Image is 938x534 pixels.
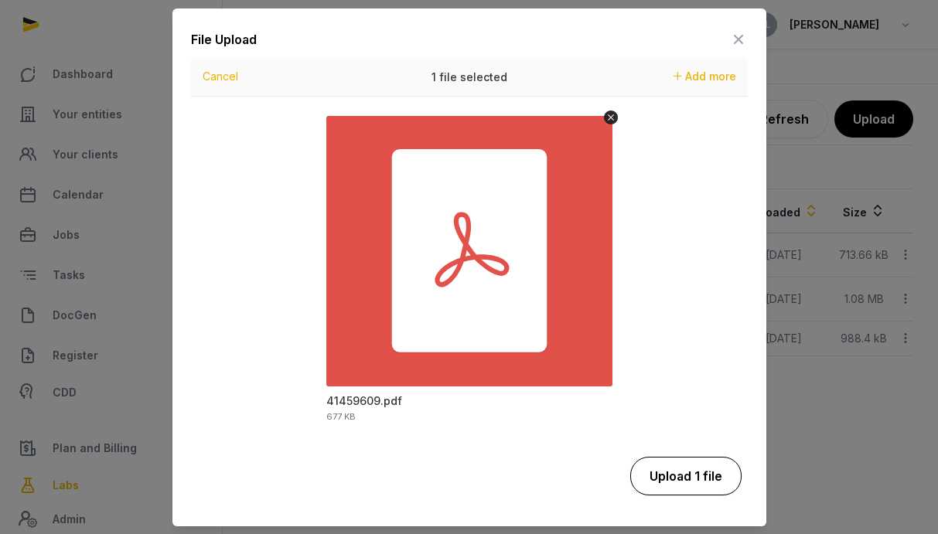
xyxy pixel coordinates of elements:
div: File Upload [191,30,257,49]
div: 1 file selected [353,58,585,97]
button: Add more files [667,66,742,87]
div: 677 KB [326,413,356,421]
span: Add more [685,70,736,83]
button: Cancel [198,66,243,87]
div: 41459609.pdf [326,393,402,409]
button: Upload 1 file [630,457,742,495]
button: Remove file [604,111,618,124]
div: Uppy Dashboard [191,58,748,444]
